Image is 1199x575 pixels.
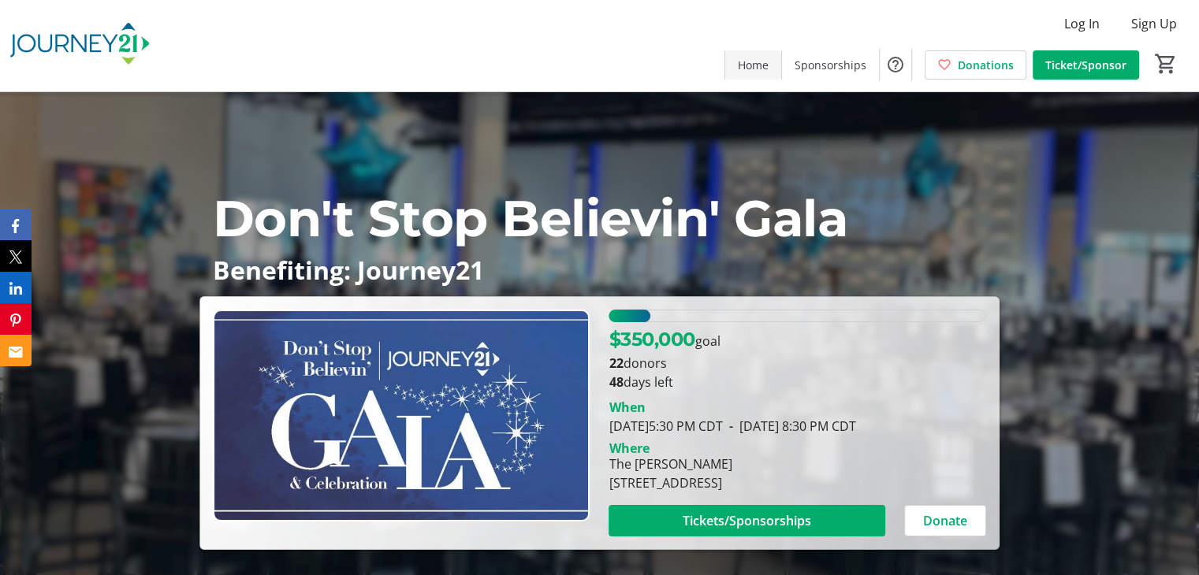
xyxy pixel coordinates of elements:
[609,417,722,435] span: [DATE] 5:30 PM CDT
[609,354,985,373] p: donors
[923,511,967,530] span: Donate
[1033,50,1139,80] a: Ticket/Sponsor
[212,180,986,256] p: Don't Stop Believin' Gala
[609,454,732,473] div: The [PERSON_NAME]
[9,6,150,85] img: Journey21's Logo
[609,505,884,536] button: Tickets/Sponsorships
[925,50,1026,80] a: Donations
[904,505,986,536] button: Donate
[609,373,985,391] p: days left
[958,57,1014,73] span: Donations
[725,50,781,80] a: Home
[1119,11,1190,36] button: Sign Up
[609,473,732,492] div: [STREET_ADDRESS]
[1152,50,1180,78] button: Cart
[609,442,649,454] div: Where
[1045,57,1126,73] span: Ticket/Sponsor
[1131,14,1177,33] span: Sign Up
[1052,11,1112,36] button: Log In
[609,325,720,354] p: goal
[722,417,855,435] span: [DATE] 8:30 PM CDT
[683,511,811,530] span: Tickets/Sponsorships
[609,354,623,372] b: 22
[722,417,739,435] span: -
[609,310,985,322] div: 11.033788571428573% of fundraising goal reached
[1064,14,1100,33] span: Log In
[213,310,590,521] img: Campaign CTA Media Photo
[880,49,911,80] button: Help
[609,373,623,391] span: 48
[609,328,694,351] span: $350,000
[782,50,879,80] a: Sponsorships
[609,398,645,417] div: When
[795,57,866,73] span: Sponsorships
[738,57,769,73] span: Home
[212,256,986,284] p: Benefiting: Journey21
